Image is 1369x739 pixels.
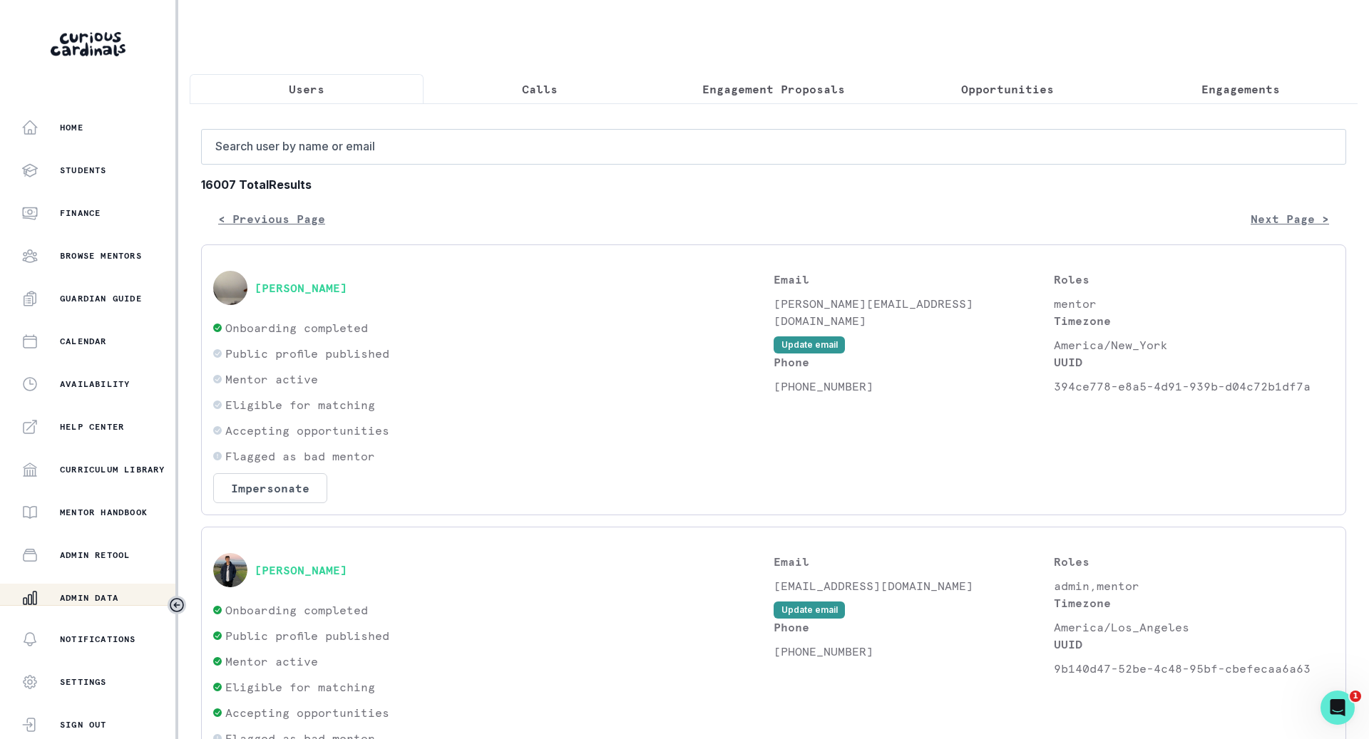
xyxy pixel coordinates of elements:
p: Phone [774,619,1054,636]
p: Flagged as bad mentor [225,448,375,465]
p: Email [774,271,1054,288]
p: Onboarding completed [225,601,368,619]
p: Mentor active [225,371,318,388]
p: mentor [1054,295,1334,312]
p: 394ce778-e8a5-4d91-939b-d04c72b1df7a [1054,378,1334,395]
p: America/New_York [1054,336,1334,353]
button: < Previous Page [201,205,342,233]
p: Mentor active [225,653,318,670]
p: UUID [1054,636,1334,653]
p: Eligible for matching [225,678,375,696]
p: [PHONE_NUMBER] [774,378,1054,395]
p: Roles [1054,271,1334,288]
p: Guardian Guide [60,293,142,304]
p: Roles [1054,553,1334,570]
p: Calendar [60,336,107,347]
b: 16007 Total Results [201,176,1346,193]
button: Update email [774,601,845,619]
p: Browse Mentors [60,250,142,262]
p: Eligible for matching [225,396,375,413]
p: Accepting opportunities [225,422,389,439]
p: [EMAIL_ADDRESS][DOMAIN_NAME] [774,577,1054,594]
p: Opportunities [961,81,1054,98]
img: Curious Cardinals Logo [51,32,125,56]
button: Impersonate [213,473,327,503]
p: Engagements [1201,81,1280,98]
p: Curriculum Library [60,464,165,475]
button: [PERSON_NAME] [255,563,347,577]
p: Public profile published [225,345,389,362]
p: Mentor Handbook [60,507,148,518]
p: Settings [60,676,107,688]
p: Onboarding completed [225,319,368,336]
p: Admin Retool [60,549,130,561]
button: [PERSON_NAME] [255,281,347,295]
p: 9b140d47-52be-4c48-95bf-cbefecaa6a63 [1054,660,1334,677]
p: admin,mentor [1054,577,1334,594]
p: Availability [60,378,130,390]
p: Engagement Proposals [702,81,845,98]
p: America/Los_Angeles [1054,619,1334,636]
p: [PERSON_NAME][EMAIL_ADDRESS][DOMAIN_NAME] [774,295,1054,329]
iframe: Intercom live chat [1321,691,1355,725]
p: Calls [522,81,558,98]
p: Home [60,122,83,133]
p: Timezone [1054,312,1334,329]
button: Update email [774,336,845,353]
p: Timezone [1054,594,1334,611]
p: Help Center [60,421,124,433]
button: Toggle sidebar [168,596,186,614]
p: Students [60,165,107,176]
button: Next Page > [1234,205,1346,233]
p: UUID [1054,353,1334,371]
span: 1 [1350,691,1361,702]
p: Phone [774,353,1054,371]
p: Accepting opportunities [225,704,389,721]
p: Notifications [60,634,136,645]
p: Finance [60,207,101,219]
p: Public profile published [225,627,389,644]
p: Email [774,553,1054,570]
p: Sign Out [60,719,107,730]
p: [PHONE_NUMBER] [774,643,1054,660]
p: Users [289,81,324,98]
p: Admin Data [60,592,118,604]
